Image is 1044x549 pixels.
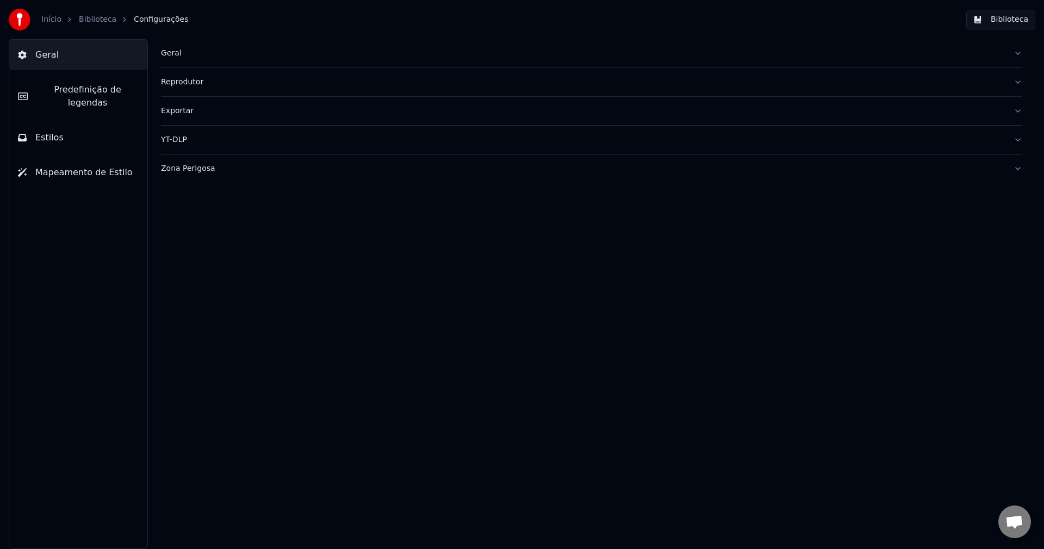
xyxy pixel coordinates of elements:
button: Geral [9,40,147,70]
button: Biblioteca [966,10,1035,29]
span: Geral [35,48,59,61]
div: Geral [161,48,1005,59]
button: Geral [161,39,1022,67]
span: Configurações [134,14,188,25]
div: Exportar [161,106,1005,116]
button: Exportar [161,97,1022,125]
img: youka [9,9,30,30]
a: Início [41,14,61,25]
button: Reprodutor [161,68,1022,96]
span: Mapeamento de Estilo [35,166,133,179]
div: Open chat [998,505,1031,538]
button: Zona Perigosa [161,155,1022,183]
button: Estilos [9,122,147,153]
div: Reprodutor [161,77,1005,88]
span: Estilos [35,131,64,144]
button: Mapeamento de Estilo [9,157,147,188]
div: Zona Perigosa [161,163,1005,174]
a: Biblioteca [79,14,116,25]
nav: breadcrumb [41,14,188,25]
span: Predefinição de legendas [36,83,139,109]
button: YT-DLP [161,126,1022,154]
button: Predefinição de legendas [9,75,147,118]
div: YT-DLP [161,134,1005,145]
